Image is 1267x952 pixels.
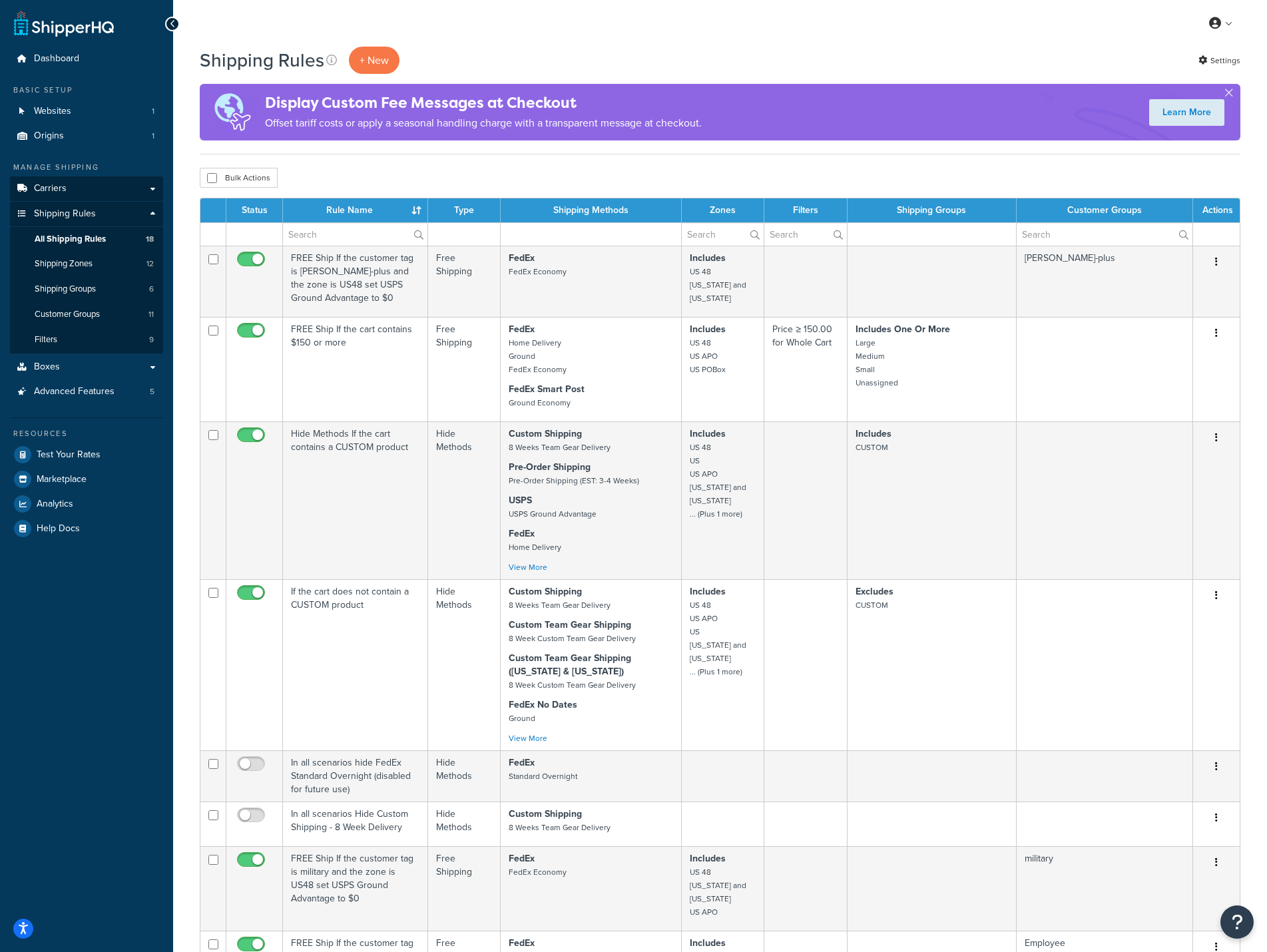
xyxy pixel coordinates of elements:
li: Customer Groups [10,302,163,327]
td: Price ≥ 150.00 for Whole Cart [764,317,848,421]
strong: Includes [690,936,726,950]
td: Free Shipping [428,317,500,421]
td: Hide Methods [428,750,500,802]
small: CUSTOM [856,599,888,611]
span: Carriers [34,183,67,194]
td: FREE Ship If the cart contains $150 or more [283,317,428,421]
span: Websites [34,106,71,117]
a: Settings [1198,51,1240,70]
td: Hide Methods [428,421,500,579]
span: 12 [146,258,154,270]
span: 9 [149,334,154,346]
strong: Pre-Order Shipping [509,460,591,474]
p: Offset tariff costs or apply a seasonal handling charge with a transparent message at checkout. [265,114,702,132]
small: Home Delivery Ground FedEx Economy [509,337,567,375]
th: Shipping Methods [501,198,682,222]
a: Advanced Features 5 [10,379,163,404]
strong: Includes [690,322,726,336]
span: Shipping Zones [35,258,93,270]
strong: Custom Shipping [509,585,582,598]
a: ShipperHQ Home [14,10,114,37]
input: Search [764,223,847,246]
td: FREE Ship If the customer tag is [PERSON_NAME]-plus and the zone is US48 set USPS Ground Advantag... [283,246,428,317]
strong: Includes [690,851,726,865]
strong: Custom Shipping [509,807,582,821]
a: Shipping Rules [10,202,163,226]
a: Help Docs [10,517,163,541]
strong: Includes [690,251,726,265]
span: Marketplace [37,474,87,485]
td: Free Shipping [428,246,500,317]
span: Advanced Features [34,386,115,397]
th: Shipping Groups [848,198,1016,222]
a: Carriers [10,176,163,201]
span: Shipping Rules [34,208,96,220]
span: Origins [34,130,64,142]
small: Large Medium Small Unassigned [856,337,898,389]
li: Analytics [10,492,163,516]
th: Customer Groups [1017,198,1193,222]
li: Shipping Rules [10,202,163,354]
td: Hide Methods If the cart contains a CUSTOM product [283,421,428,579]
td: FREE Ship If the customer tag is military and the zone is US48 set USPS Ground Advantage to $0 [283,846,428,931]
td: In all scenarios hide FedEx Standard Overnight (disabled for future use) [283,750,428,802]
span: 11 [148,309,154,320]
span: Boxes [34,361,60,373]
small: FedEx Economy [509,266,567,278]
input: Search [1017,223,1192,246]
span: Customer Groups [35,309,100,320]
li: Filters [10,328,163,352]
li: All Shipping Rules [10,227,163,252]
span: 18 [146,234,154,245]
a: Learn More [1149,99,1224,126]
h1: Shipping Rules [200,47,324,73]
td: If the cart does not contain a CUSTOM product [283,579,428,750]
strong: Excludes [856,585,893,598]
span: Filters [35,334,57,346]
li: Shipping Zones [10,252,163,276]
strong: Includes [690,585,726,598]
strong: FedEx [509,936,535,950]
a: Shipping Zones 12 [10,252,163,276]
small: Ground [509,712,535,724]
td: In all scenarios Hide Custom Shipping - 8 Week Delivery [283,802,428,846]
a: All Shipping Rules 18 [10,227,163,252]
a: Customer Groups 11 [10,302,163,327]
td: military [1017,846,1193,931]
p: + New [349,47,399,74]
input: Search [682,223,764,246]
th: Actions [1193,198,1240,222]
strong: Custom Shipping [509,427,582,441]
small: 8 Weeks Team Gear Delivery [509,441,611,453]
small: Standard Overnight [509,770,577,782]
span: 6 [149,284,154,295]
strong: FedEx Smart Post [509,382,585,396]
small: USPS Ground Advantage [509,508,597,520]
small: Ground Economy [509,397,571,409]
small: US 48 US APO US POBox [690,337,726,375]
button: Open Resource Center [1220,905,1254,939]
strong: FedEx [509,527,535,541]
span: Test Your Rates [37,449,101,461]
small: US 48 US APO US [US_STATE] and [US_STATE] ... (Plus 1 more) [690,599,746,678]
small: US 48 [US_STATE] and [US_STATE] US APO [690,866,746,918]
img: duties-banner-06bc72dcb5fe05cb3f9472aba00be2ae8eb53ab6f0d8bb03d382ba314ac3c341.png [200,84,265,140]
span: Shipping Groups [35,284,96,295]
li: Origins [10,124,163,148]
li: Shipping Groups [10,277,163,302]
a: Test Your Rates [10,443,163,467]
span: 1 [152,106,154,117]
a: Dashboard [10,47,163,71]
input: Search [283,223,427,246]
small: CUSTOM [856,441,888,453]
small: 8 Week Custom Team Gear Delivery [509,679,636,691]
td: Hide Methods [428,579,500,750]
strong: FedEx No Dates [509,698,577,712]
small: US 48 US US APO [US_STATE] and [US_STATE] ... (Plus 1 more) [690,441,746,520]
strong: Includes [690,427,726,441]
span: All Shipping Rules [35,234,106,245]
li: Marketplace [10,467,163,491]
